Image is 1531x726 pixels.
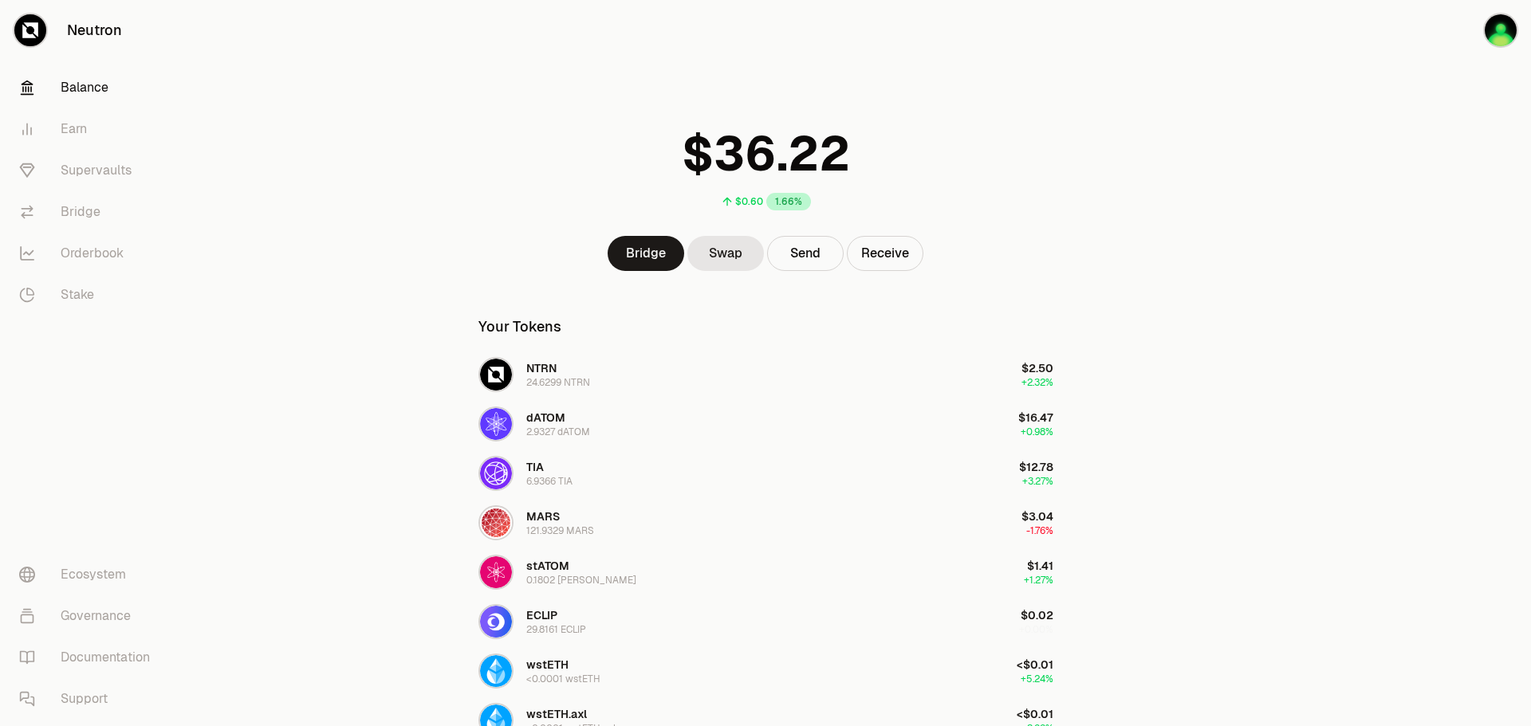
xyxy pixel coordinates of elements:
button: stATOM LogostATOM0.1802 [PERSON_NAME]$1.41+1.27% [469,548,1063,596]
img: ECLIP Logo [480,606,512,638]
a: Governance [6,595,172,637]
span: dATOM [526,410,565,425]
span: +3.27% [1022,475,1053,488]
button: MARS LogoMARS121.9329 MARS$3.04-1.76% [469,499,1063,547]
img: Frost_Ledger [1485,14,1517,46]
span: +2.32% [1021,376,1053,389]
div: <0.0001 wstETH [526,673,600,685]
div: 29.8161 ECLIP [526,623,586,636]
img: MARS Logo [480,507,512,539]
span: $12.78 [1019,460,1053,474]
a: Balance [6,67,172,108]
span: +0.00% [1019,623,1053,636]
span: NTRN [526,361,557,375]
button: dATOM LogodATOM2.9327 dATOM$16.47+0.98% [469,400,1063,448]
div: Your Tokens [478,316,561,338]
button: NTRN LogoNTRN24.6299 NTRN$2.50+2.32% [469,351,1063,398]
div: 1.66% [766,193,811,210]
a: Support [6,678,172,720]
a: Bridge [6,191,172,233]
span: <$0.01 [1017,707,1053,721]
span: $1.41 [1027,559,1053,573]
a: Swap [687,236,764,271]
div: $0.60 [735,195,763,208]
img: TIA Logo [480,457,512,489]
div: 6.9366 TIA [526,475,573,488]
img: stATOM Logo [480,556,512,588]
span: ECLIP [526,608,557,622]
span: $16.47 [1018,410,1053,425]
button: ECLIP LogoECLIP29.8161 ECLIP$0.02+0.00% [469,598,1063,646]
button: Receive [847,236,923,271]
button: wstETH LogowstETH<0.0001 wstETH<$0.01+5.24% [469,647,1063,695]
div: 24.6299 NTRN [526,376,590,389]
span: +1.27% [1024,574,1053,587]
img: dATOM Logo [480,408,512,440]
span: -1.76% [1026,524,1053,537]
span: +5.24% [1021,673,1053,685]
img: NTRN Logo [480,359,512,390]
button: Send [767,236,844,271]
a: Bridge [608,236,684,271]
span: MARS [526,509,560,524]
span: wstETH [526,657,569,672]
span: TIA [526,460,544,474]
span: wstETH.axl [526,707,587,721]
span: $0.02 [1021,608,1053,622]
a: Documentation [6,637,172,678]
button: TIA LogoTIA6.9366 TIA$12.78+3.27% [469,449,1063,497]
div: 121.9329 MARS [526,524,594,537]
span: $2.50 [1021,361,1053,375]
span: <$0.01 [1017,657,1053,672]
a: Ecosystem [6,554,172,595]
div: 2.9327 dATOM [526,426,590,438]
a: Stake [6,274,172,316]
a: Orderbook [6,233,172,274]
a: Earn [6,108,172,150]
span: $3.04 [1021,509,1053,524]
a: Supervaults [6,150,172,191]
span: +0.98% [1021,426,1053,438]
div: 0.1802 [PERSON_NAME] [526,574,636,587]
img: wstETH Logo [480,655,512,687]
span: stATOM [526,559,569,573]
